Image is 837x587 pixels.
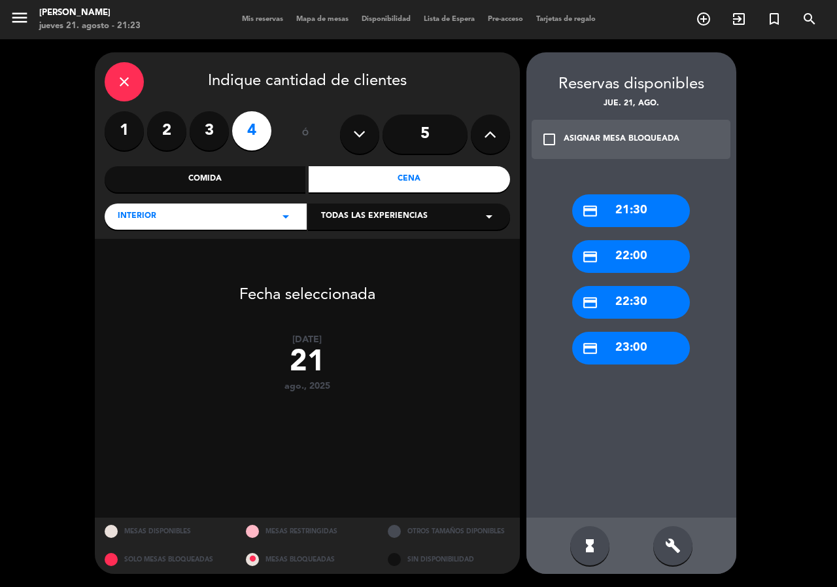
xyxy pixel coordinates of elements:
[236,546,378,574] div: MESAS BLOQUEADAS
[572,332,690,365] div: 23:00
[582,203,598,219] i: credit_card
[696,11,711,27] i: add_circle_outline
[572,286,690,319] div: 22:30
[95,381,520,392] div: ago., 2025
[39,7,141,20] div: [PERSON_NAME]
[105,111,144,151] label: 1
[95,334,520,346] div: [DATE]
[118,210,156,223] span: Interior
[530,16,602,23] span: Tarjetas de regalo
[802,11,817,27] i: search
[105,62,510,101] div: Indique cantidad de clientes
[10,8,29,32] button: menu
[355,16,417,23] span: Disponibilidad
[95,546,237,574] div: SOLO MESAS BLOQUEADAS
[105,166,306,192] div: Comida
[284,111,327,157] div: ó
[321,210,428,223] span: Todas las experiencias
[564,133,679,146] div: ASIGNAR MESA BLOQUEADA
[572,194,690,227] div: 21:30
[10,8,29,27] i: menu
[116,74,132,90] i: close
[236,518,378,546] div: MESAS RESTRINGIDAS
[665,538,681,554] i: build
[572,240,690,273] div: 22:00
[526,72,736,98] div: Reservas disponibles
[582,538,598,554] i: hourglass_full
[378,518,520,546] div: OTROS TAMAÑOS DIPONIBLES
[190,111,229,151] label: 3
[232,111,271,151] label: 4
[731,11,747,27] i: exit_to_app
[766,11,782,27] i: turned_in_not
[235,16,290,23] span: Mis reservas
[481,209,497,224] i: arrow_drop_down
[481,16,530,23] span: Pre-acceso
[582,294,598,311] i: credit_card
[378,546,520,574] div: SIN DISPONIBILIDAD
[147,111,186,151] label: 2
[95,518,237,546] div: MESAS DISPONIBLES
[95,346,520,381] div: 21
[290,16,355,23] span: Mapa de mesas
[541,132,557,147] i: check_box_outline_blank
[309,166,510,192] div: Cena
[417,16,481,23] span: Lista de Espera
[582,340,598,357] i: credit_card
[95,266,520,308] div: Fecha seleccionada
[526,98,736,111] div: jue. 21, ago.
[278,209,294,224] i: arrow_drop_down
[39,20,141,33] div: jueves 21. agosto - 21:23
[582,249,598,265] i: credit_card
